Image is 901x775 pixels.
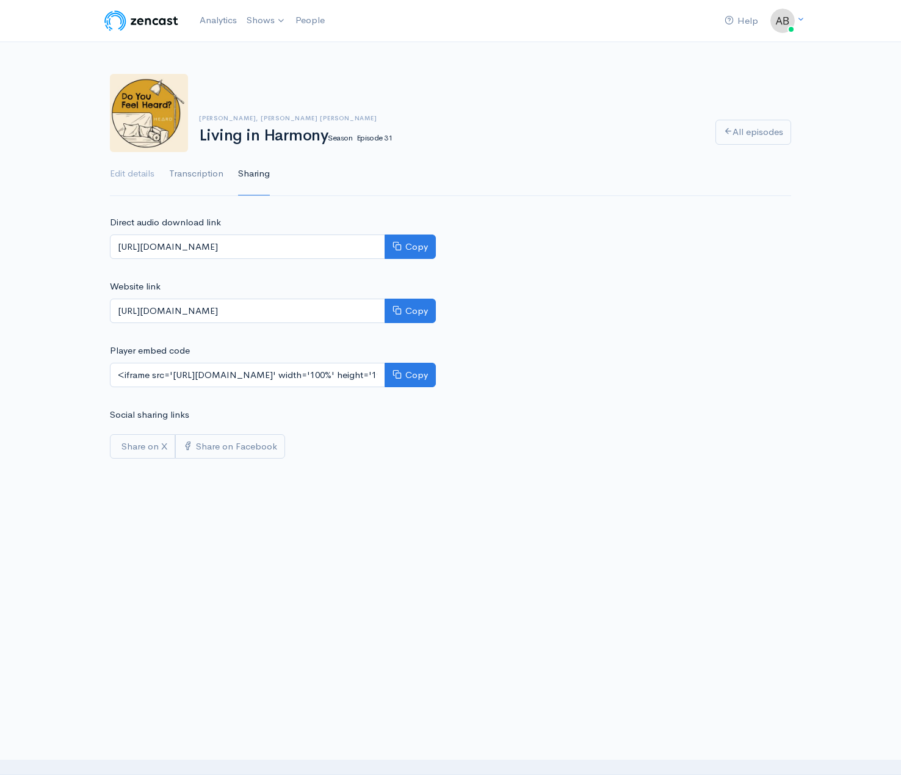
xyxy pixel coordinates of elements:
[110,344,190,358] label: Player embed code
[110,434,285,459] div: Social sharing links
[195,7,242,34] a: Analytics
[385,363,436,388] button: Copy
[110,152,154,196] a: Edit details
[199,115,701,122] h6: [PERSON_NAME], [PERSON_NAME] [PERSON_NAME]
[169,152,223,196] a: Transcription
[110,216,221,230] label: Direct audio download link
[238,152,270,196] a: Sharing
[110,408,189,422] label: Social sharing links
[291,7,330,34] a: People
[385,299,436,324] button: Copy
[199,127,701,145] h1: Living in Harmony
[385,235,436,260] button: Copy
[103,9,180,33] img: ZenCast Logo
[175,434,285,459] a: Share on Facebook
[110,434,175,459] a: Share on X
[770,9,795,33] img: ...
[110,280,161,294] label: Website link
[720,8,763,34] a: Help
[328,133,352,143] small: Season
[715,120,791,145] a: All episodes
[242,7,291,34] a: Shows
[356,133,393,143] small: Episode 31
